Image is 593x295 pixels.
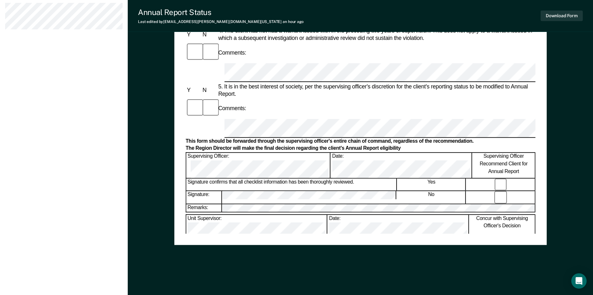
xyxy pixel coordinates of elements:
[186,191,222,203] div: Signature:
[186,153,330,178] div: Supervising Officer:
[201,86,217,94] div: N
[472,153,535,178] div: Supervising Officer Recommend Client for Annual Report
[186,86,201,94] div: Y
[186,178,397,191] div: Signature confirms that all checklist information has been thoroughly reviewed.
[397,191,466,203] div: No
[138,8,304,17] div: Annual Report Status
[186,31,201,38] div: Y
[328,215,468,240] div: Date:
[217,83,535,98] div: 5. It is in the best interest of society, per the supervising officer's discretion for the client...
[217,27,535,42] div: 4. The client has not had a warrant issued with in the preceding two years of supervision. This d...
[186,145,535,152] div: The Region Director will make the final decision regarding the client's Annual Report eligibility
[186,204,222,212] div: Remarks:
[571,273,587,289] div: Open Intercom Messenger
[469,215,535,240] div: Concur with Supervising Officer's Decision
[138,19,304,24] div: Last edited by [EMAIL_ADDRESS][PERSON_NAME][DOMAIN_NAME][US_STATE]
[283,19,304,24] span: an hour ago
[217,105,247,112] div: Comments:
[331,153,472,178] div: Date:
[201,31,217,38] div: N
[397,178,466,191] div: Yes
[186,138,535,145] div: This form should be forwarded through the supervising officer's entire chain of command, regardle...
[541,11,583,21] button: Download Form
[217,49,247,57] div: Comments:
[186,215,327,240] div: Unit Supervisor:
